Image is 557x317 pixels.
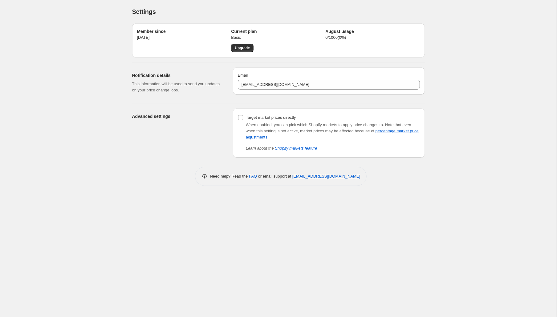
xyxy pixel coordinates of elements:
[246,122,419,139] span: Note that even when this setting is not active, market prices may be affected because of
[246,146,317,150] i: Learn about the
[231,34,325,41] p: Basic
[246,115,296,120] span: Target market prices directly
[137,28,231,34] h2: Member since
[210,174,249,179] span: Need help? Read the
[246,122,384,127] span: When enabled, you can pick which Shopify markets to apply price changes to.
[231,44,254,52] a: Upgrade
[132,81,223,93] p: This information will be used to send you updates on your price change jobs.
[249,174,257,179] a: FAQ
[325,28,420,34] h2: August usage
[137,34,231,41] p: [DATE]
[235,46,250,50] span: Upgrade
[325,34,420,41] p: 0 / 1000 ( 0 %)
[292,174,360,179] a: [EMAIL_ADDRESS][DOMAIN_NAME]
[231,28,325,34] h2: Current plan
[132,8,156,15] span: Settings
[238,73,248,78] span: Email
[132,72,223,78] h2: Notification details
[257,174,292,179] span: or email support at
[132,113,223,119] h2: Advanced settings
[275,146,317,150] a: Shopify markets feature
